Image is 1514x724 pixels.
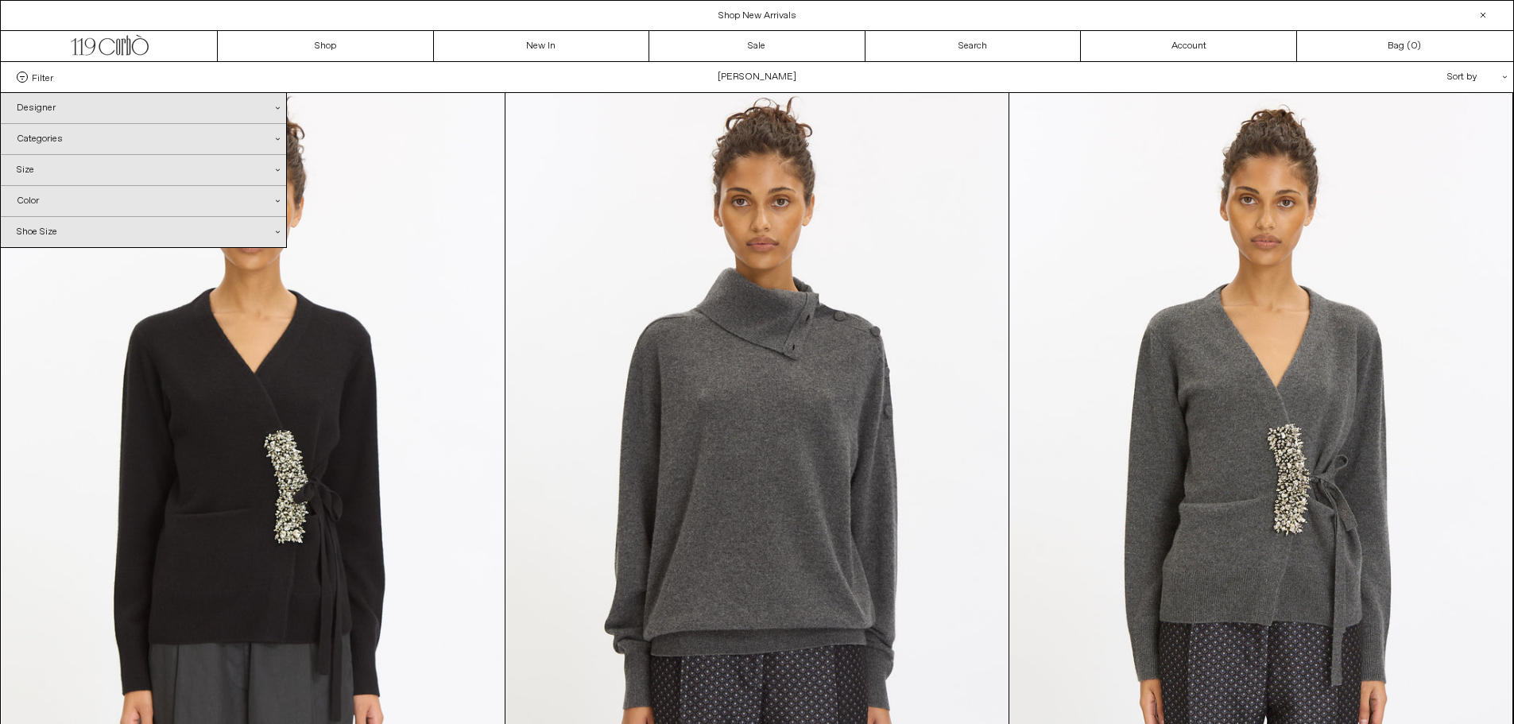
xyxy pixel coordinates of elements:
[1081,31,1297,61] a: Account
[32,72,53,83] span: Filter
[865,31,1082,61] a: Search
[1,186,286,216] div: Color
[1411,39,1421,53] span: )
[218,31,434,61] a: Shop
[1411,40,1417,52] span: 0
[1,155,286,185] div: Size
[1,93,286,123] div: Designer
[434,31,650,61] a: New In
[1,124,286,154] div: Categories
[1297,31,1513,61] a: Bag ()
[1,217,286,247] div: Shoe Size
[649,31,865,61] a: Sale
[718,10,796,22] a: Shop New Arrivals
[1354,62,1497,92] div: Sort by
